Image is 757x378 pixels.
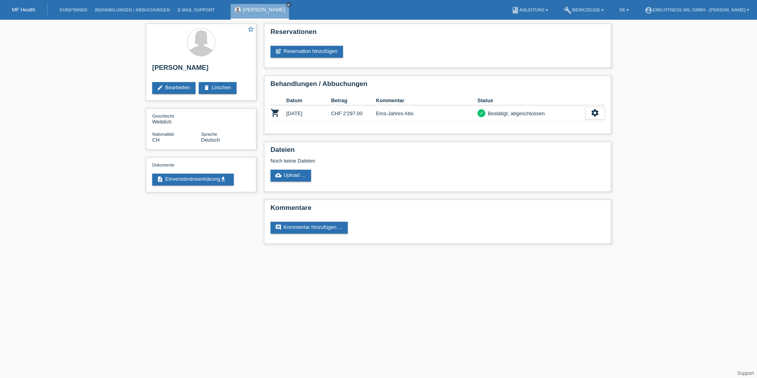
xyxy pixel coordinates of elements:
[507,7,552,12] a: bookAnleitung ▾
[485,109,545,118] div: Bestätigt, abgeschlossen
[564,6,572,14] i: build
[376,105,477,122] td: Ems-Jahres Abo
[220,176,226,182] i: get_app
[152,64,250,76] h2: [PERSON_NAME]
[511,6,519,14] i: book
[201,137,220,143] span: Deutsch
[376,96,477,105] th: Kommentar
[615,7,633,12] a: DE ▾
[270,170,311,182] a: cloud_uploadUpload ...
[12,7,35,13] a: MF Health
[270,108,280,118] i: POSP00021551
[737,371,754,376] a: Support
[477,96,585,105] th: Status
[331,96,376,105] th: Betrag
[152,82,196,94] a: editBearbeiten
[286,105,331,122] td: [DATE]
[275,48,282,54] i: post_add
[331,105,376,122] td: CHF 2'297.00
[247,26,254,34] a: star_border
[201,132,217,137] span: Sprache
[247,26,254,33] i: star_border
[286,2,291,7] a: close
[275,172,282,178] i: cloud_upload
[152,137,160,143] span: Schweiz
[560,7,608,12] a: buildWerkzeuge ▾
[203,84,210,91] i: delete
[199,82,237,94] a: deleteLöschen
[270,28,605,40] h2: Reservationen
[270,158,511,164] div: Noch keine Dateien
[56,7,91,12] a: Kund*innen
[152,132,174,137] span: Nationalität
[157,176,163,182] i: description
[152,113,201,125] div: Weiblich
[152,114,174,118] span: Geschlecht
[275,224,282,230] i: comment
[641,7,753,12] a: account_circleEMS-Fitness Wil GmbH - [PERSON_NAME] ▾
[286,96,331,105] th: Datum
[174,7,219,12] a: E-Mail Support
[91,7,174,12] a: Behandlungen / Abbuchungen
[270,222,348,234] a: commentKommentar hinzufügen ...
[157,84,163,91] i: edit
[243,7,285,13] a: [PERSON_NAME]
[645,6,653,14] i: account_circle
[287,3,291,7] i: close
[479,110,484,116] i: check
[152,163,174,167] span: Dokumente
[270,146,605,158] h2: Dateien
[270,204,605,216] h2: Kommentare
[270,46,343,58] a: post_addReservation hinzufügen
[591,109,599,117] i: settings
[270,80,605,92] h2: Behandlungen / Abbuchungen
[152,174,234,185] a: descriptionEinverständniserklärungget_app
